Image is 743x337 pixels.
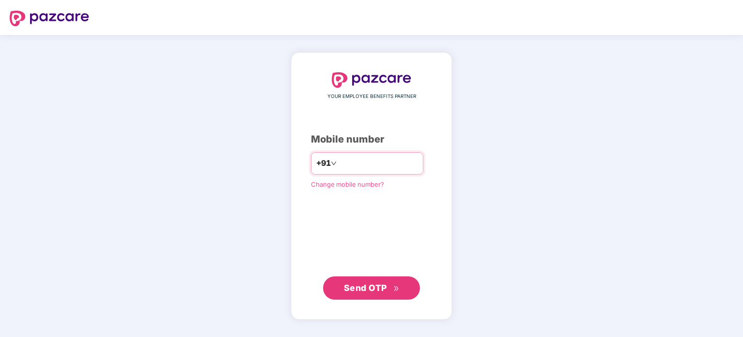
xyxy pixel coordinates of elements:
[327,93,416,100] span: YOUR EMPLOYEE BENEFITS PARTNER
[393,286,400,292] span: double-right
[316,157,331,169] span: +91
[331,160,337,166] span: down
[332,72,411,88] img: logo
[311,132,432,147] div: Mobile number
[311,180,384,188] a: Change mobile number?
[344,283,387,293] span: Send OTP
[10,11,89,26] img: logo
[323,276,420,300] button: Send OTPdouble-right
